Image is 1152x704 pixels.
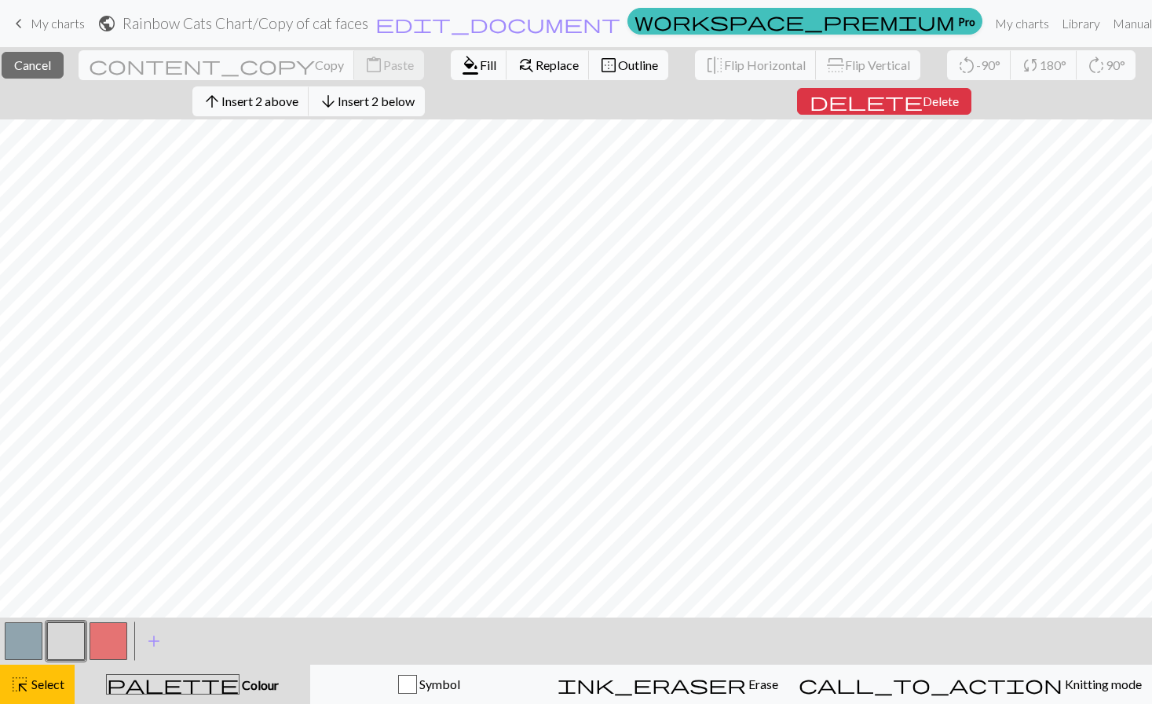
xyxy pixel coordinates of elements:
[845,57,910,72] span: Flip Vertical
[417,676,460,691] span: Symbol
[536,57,579,72] span: Replace
[144,630,163,652] span: add
[799,673,1062,695] span: call_to_action
[589,50,668,80] button: Outline
[1011,50,1077,80] button: 180°
[309,86,425,116] button: Insert 2 below
[547,665,788,704] button: Erase
[319,90,338,112] span: arrow_downward
[947,50,1011,80] button: -90°
[107,673,239,695] span: palette
[203,90,221,112] span: arrow_upward
[461,54,480,76] span: format_color_fill
[192,86,309,116] button: Insert 2 above
[705,54,724,76] span: flip
[31,16,85,31] span: My charts
[1021,54,1040,76] span: sync
[1040,57,1066,72] span: 180°
[810,90,923,112] span: delete
[1077,50,1136,80] button: 90°
[989,8,1055,39] a: My charts
[816,50,920,80] button: Flip Vertical
[825,56,847,75] span: flip
[9,10,85,37] a: My charts
[375,13,620,35] span: edit_document
[724,57,806,72] span: Flip Horizontal
[1062,676,1142,691] span: Knitting mode
[635,10,955,32] span: workspace_premium
[89,54,315,76] span: content_copy
[75,665,310,704] button: Colour
[517,54,536,76] span: find_replace
[627,8,982,35] a: Pro
[507,50,590,80] button: Replace
[599,54,618,76] span: border_outer
[1055,8,1106,39] a: Library
[97,13,116,35] span: public
[976,57,1000,72] span: -90°
[123,14,368,32] h2: Rainbow Cats Chart / Copy of cat faces
[79,50,355,80] button: Copy
[618,57,658,72] span: Outline
[338,93,415,108] span: Insert 2 below
[29,676,64,691] span: Select
[1087,54,1106,76] span: rotate_right
[957,54,976,76] span: rotate_left
[480,57,496,72] span: Fill
[14,57,51,72] span: Cancel
[10,673,29,695] span: highlight_alt
[451,50,507,80] button: Fill
[746,676,778,691] span: Erase
[695,50,817,80] button: Flip Horizontal
[315,57,344,72] span: Copy
[2,52,64,79] button: Cancel
[221,93,298,108] span: Insert 2 above
[310,665,547,704] button: Symbol
[558,673,746,695] span: ink_eraser
[9,13,28,35] span: keyboard_arrow_left
[923,93,959,108] span: Delete
[240,677,279,692] span: Colour
[788,665,1152,704] button: Knitting mode
[797,88,971,115] button: Delete
[1106,57,1125,72] span: 90°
